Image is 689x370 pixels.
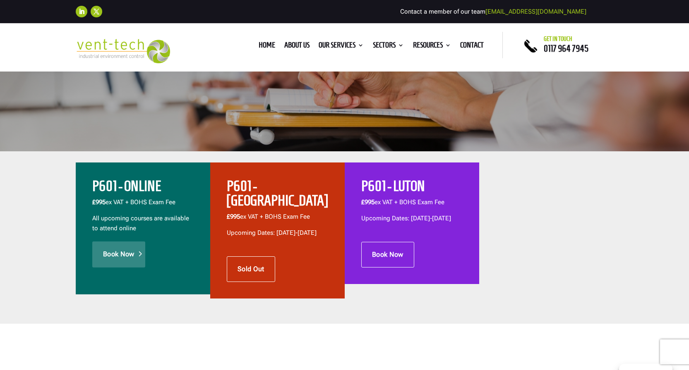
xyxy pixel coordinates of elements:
span: £995 [361,198,375,206]
b: £995 [92,198,106,206]
p: ex VAT + BOHS Exam Fee [227,212,328,228]
p: Upcoming Dates: [DATE]-[DATE] [227,228,328,238]
img: 2023-09-27T08_35_16.549ZVENT-TECH---Clear-background [76,39,170,63]
a: Contact [460,42,484,51]
a: Book Now [92,241,145,267]
a: Follow on X [91,6,102,17]
a: [EMAIL_ADDRESS][DOMAIN_NAME] [485,8,586,15]
a: Book Now [361,242,414,267]
a: About us [284,42,310,51]
h2: P601 - LUTON [361,179,463,198]
p: ex VAT + BOHS Exam Fee [361,198,463,214]
p: Upcoming Dates: [DATE]-[DATE] [361,214,463,224]
h2: P601 - [GEOGRAPHIC_DATA] [227,179,328,212]
span: Contact a member of our team [400,8,586,15]
a: Sold Out [227,256,275,282]
a: 0117 964 7945 [544,43,588,53]
p: ex VAT + BOHS Exam Fee [92,198,194,214]
span: £995 [227,213,240,220]
a: Sectors [373,42,404,51]
a: Our Services [319,42,364,51]
a: Resources [413,42,451,51]
span: All upcoming courses are available to attend online [92,215,189,232]
a: Home [259,42,275,51]
a: Follow on LinkedIn [76,6,87,17]
span: Get in touch [544,36,572,42]
h2: P601 - ONLINE [92,179,194,198]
